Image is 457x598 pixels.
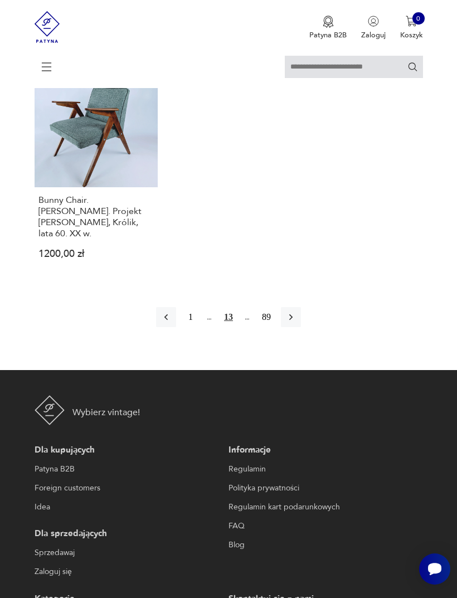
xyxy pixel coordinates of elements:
[323,16,334,28] img: Ikona medalu
[35,482,225,495] a: Foreign customers
[35,395,65,425] img: Patyna - sklep z meblami i dekoracjami vintage
[229,463,419,476] a: Regulamin
[229,519,419,533] a: FAQ
[38,195,154,239] h3: Bunny Chair. [PERSON_NAME]. Projekt [PERSON_NAME], Królik, lata 60. XX w.
[35,527,225,541] p: Dla sprzedających
[35,565,225,578] a: Zaloguj się
[400,16,423,40] button: 0Koszyk
[309,16,347,40] button: Patyna B2B
[35,546,225,560] a: Sprzedawaj
[218,307,239,327] button: 13
[406,16,417,27] img: Ikona koszyka
[309,16,347,40] a: Ikona medaluPatyna B2B
[229,482,419,495] a: Polityka prywatności
[400,30,423,40] p: Koszyk
[181,307,201,327] button: 1
[229,538,419,552] a: Blog
[35,500,225,514] a: Idea
[38,250,154,259] p: 1200,00 zł
[361,16,386,40] button: Zaloguj
[35,444,225,457] p: Dla kupujących
[256,307,276,327] button: 89
[368,16,379,27] img: Ikonka użytkownika
[35,64,158,276] a: KlasykBunny Chair. Zajączek. Projekt Józef Chierowski, Królik, lata 60. XX w.Bunny Chair. [PERSON...
[229,444,419,457] p: Informacje
[407,61,418,72] button: Szukaj
[412,12,425,25] div: 0
[361,30,386,40] p: Zaloguj
[35,463,225,476] a: Patyna B2B
[419,553,450,585] iframe: Smartsupp widget button
[72,406,140,419] p: Wybierz vintage!
[309,30,347,40] p: Patyna B2B
[229,500,419,514] a: Regulamin kart podarunkowych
